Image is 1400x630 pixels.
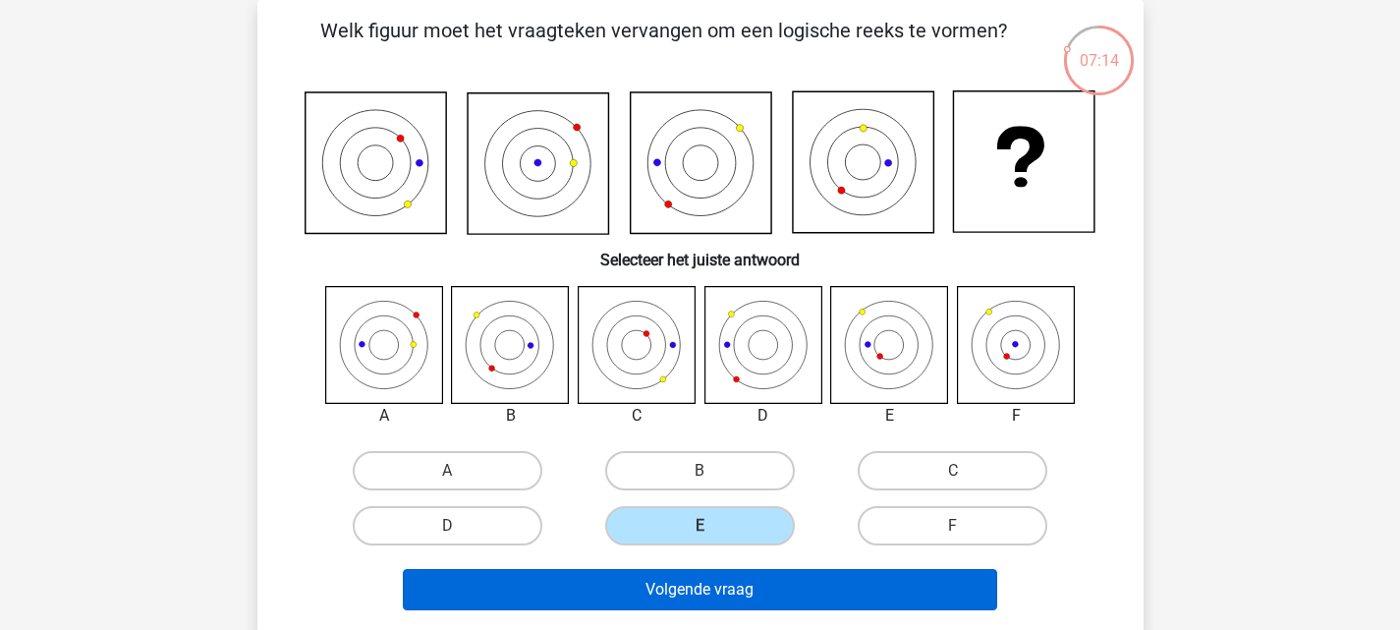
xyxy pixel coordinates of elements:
[858,451,1047,490] label: C
[353,451,542,490] label: A
[690,404,838,428] div: D
[1062,24,1136,73] div: 07:14
[310,404,459,428] div: A
[605,506,795,545] label: E
[289,16,1038,75] p: Welk figuur moet het vraagteken vervangen om een logische reeks te vormen?
[858,506,1047,545] label: F
[289,235,1112,269] h6: Selecteer het juiste antwoord
[353,506,542,545] label: D
[563,404,711,428] div: C
[815,404,964,428] div: E
[403,569,997,610] button: Volgende vraag
[942,404,1091,428] div: F
[436,404,585,428] div: B
[605,451,795,490] label: B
